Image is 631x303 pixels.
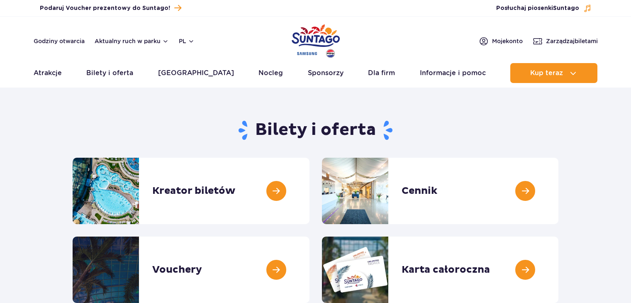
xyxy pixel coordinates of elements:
span: Kup teraz [530,69,563,77]
a: Park of Poland [292,21,340,59]
a: Bilety i oferta [86,63,133,83]
button: Kup teraz [510,63,597,83]
a: Godziny otwarcia [34,37,85,45]
span: Zarządzaj biletami [546,37,598,45]
a: [GEOGRAPHIC_DATA] [158,63,234,83]
span: Moje konto [492,37,523,45]
a: Atrakcje [34,63,62,83]
button: Aktualny ruch w parku [95,38,169,44]
span: Suntago [553,5,579,11]
a: Zarządzajbiletami [533,36,598,46]
a: Mojekonto [479,36,523,46]
button: pl [179,37,195,45]
a: Dla firm [368,63,395,83]
a: Sponsorzy [308,63,344,83]
a: Podaruj Voucher prezentowy do Suntago! [40,2,181,14]
span: Podaruj Voucher prezentowy do Suntago! [40,4,170,12]
a: Nocleg [258,63,283,83]
span: Posłuchaj piosenki [496,4,579,12]
button: Posłuchaj piosenkiSuntago [496,4,592,12]
h1: Bilety i oferta [73,120,558,141]
a: Informacje i pomoc [420,63,486,83]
